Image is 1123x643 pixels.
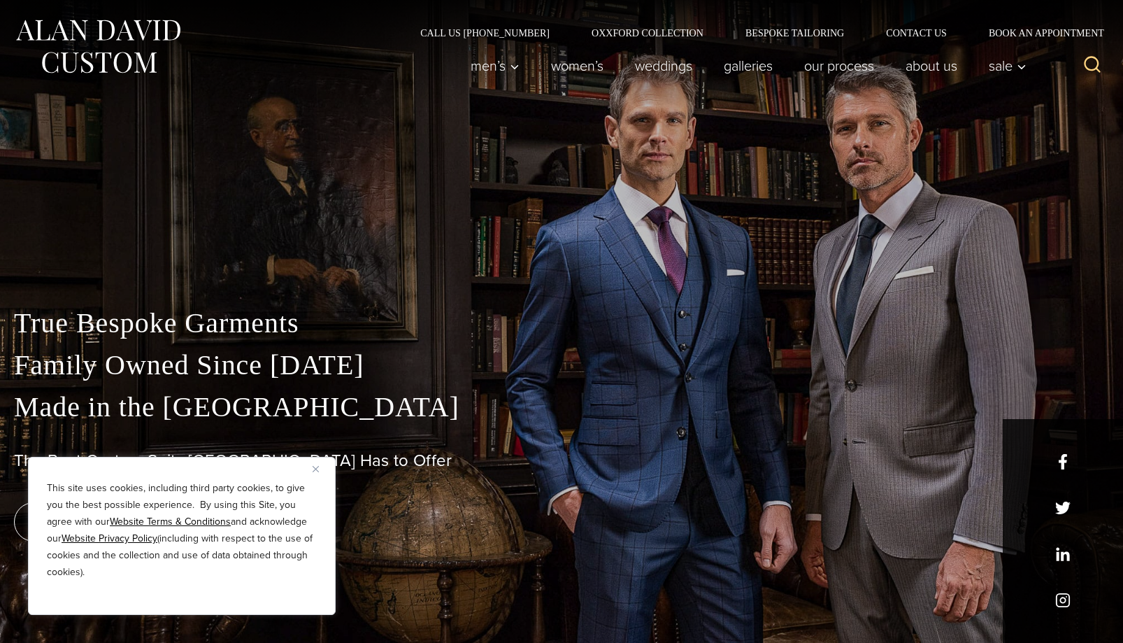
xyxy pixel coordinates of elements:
[62,531,157,546] a: Website Privacy Policy
[890,52,973,80] a: About Us
[14,15,182,78] img: Alan David Custom
[865,28,968,38] a: Contact Us
[399,28,1109,38] nav: Secondary Navigation
[708,52,789,80] a: Galleries
[14,451,1109,471] h1: The Best Custom Suits [GEOGRAPHIC_DATA] Has to Offer
[536,52,620,80] a: Women’s
[399,28,571,38] a: Call Us [PHONE_NUMBER]
[110,514,231,529] a: Website Terms & Conditions
[455,52,1034,80] nav: Primary Navigation
[789,52,890,80] a: Our Process
[14,302,1109,428] p: True Bespoke Garments Family Owned Since [DATE] Made in the [GEOGRAPHIC_DATA]
[620,52,708,80] a: weddings
[313,460,329,477] button: Close
[571,28,724,38] a: Oxxford Collection
[968,28,1109,38] a: Book an Appointment
[724,28,865,38] a: Bespoke Tailoring
[47,480,317,581] p: This site uses cookies, including third party cookies, to give you the best possible experience. ...
[313,466,319,472] img: Close
[471,59,520,73] span: Men’s
[1075,49,1109,83] button: View Search Form
[14,502,210,542] a: book an appointment
[989,59,1027,73] span: Sale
